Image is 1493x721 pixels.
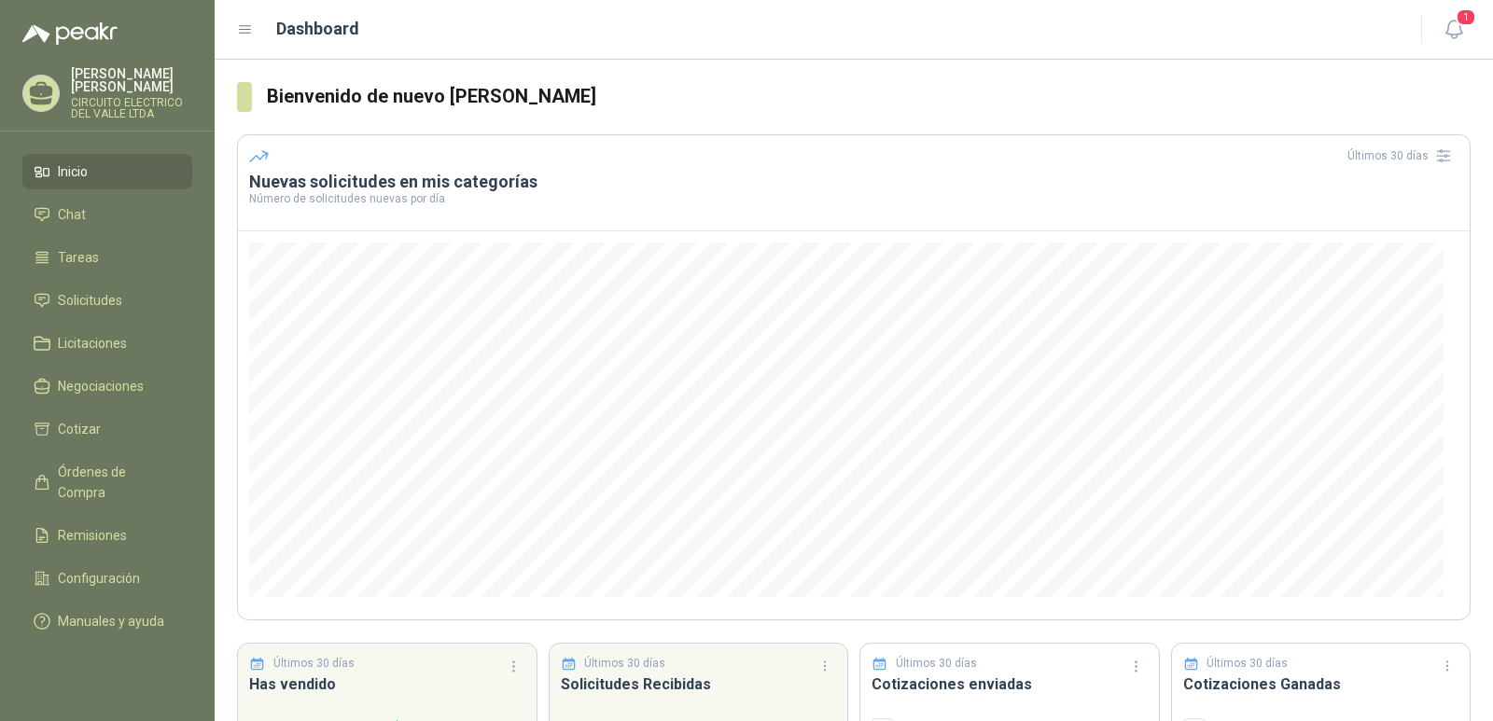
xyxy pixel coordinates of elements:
[22,283,192,318] a: Solicitudes
[22,197,192,232] a: Chat
[22,22,118,45] img: Logo peakr
[58,611,164,631] span: Manuales y ayuda
[1437,13,1471,47] button: 1
[58,419,101,439] span: Cotizar
[58,204,86,225] span: Chat
[1207,655,1288,672] p: Últimos 30 días
[58,290,122,311] span: Solicitudes
[22,561,192,596] a: Configuración
[58,333,127,354] span: Licitaciones
[584,655,665,672] p: Últimos 30 días
[273,655,355,672] p: Últimos 30 días
[249,672,525,696] h3: Has vendido
[22,326,192,361] a: Licitaciones
[58,376,144,396] span: Negociaciones
[22,518,192,553] a: Remisiones
[58,161,88,182] span: Inicio
[58,247,99,268] span: Tareas
[22,368,192,404] a: Negociaciones
[1347,141,1458,171] div: Últimos 30 días
[22,454,192,510] a: Órdenes de Compra
[896,655,977,672] p: Últimos 30 días
[58,525,127,546] span: Remisiones
[22,411,192,447] a: Cotizar
[71,67,192,93] p: [PERSON_NAME] [PERSON_NAME]
[22,240,192,275] a: Tareas
[58,568,140,589] span: Configuración
[58,462,174,503] span: Órdenes de Compra
[276,16,359,42] h1: Dashboard
[249,193,1458,204] p: Número de solicitudes nuevas por día
[267,82,1471,111] h3: Bienvenido de nuevo [PERSON_NAME]
[22,603,192,639] a: Manuales y ayuda
[561,672,837,696] h3: Solicitudes Recibidas
[872,672,1148,696] h3: Cotizaciones enviadas
[22,154,192,189] a: Inicio
[71,97,192,119] p: CIRCUITO ELECTRICO DEL VALLE LTDA
[1183,672,1459,696] h3: Cotizaciones Ganadas
[249,171,1458,193] h3: Nuevas solicitudes en mis categorías
[1456,8,1476,26] span: 1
